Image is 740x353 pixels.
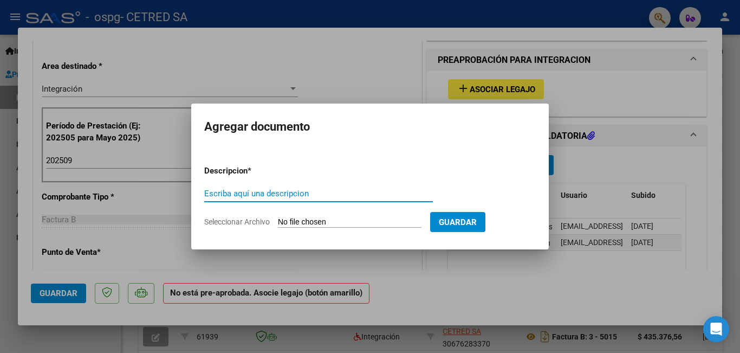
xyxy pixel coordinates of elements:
p: Descripcion [204,165,304,177]
h2: Agregar documento [204,117,536,137]
span: Guardar [439,217,477,227]
div: Open Intercom Messenger [703,316,729,342]
button: Guardar [430,212,485,232]
span: Seleccionar Archivo [204,217,270,226]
